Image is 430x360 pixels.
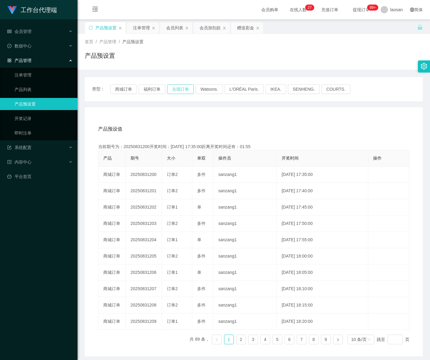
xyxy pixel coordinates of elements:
[212,335,222,344] li: 上一页
[213,313,277,330] td: sanzang1
[236,335,246,344] li: 2
[103,156,112,161] span: 产品
[7,160,31,164] span: 内容中心
[260,335,270,344] li: 4
[321,335,330,344] a: 9
[373,156,382,161] span: 操作
[15,83,73,96] a: 产品列表
[7,29,12,34] i: 图标: table
[7,29,31,34] span: 会员管理
[126,297,162,313] td: 20250831208
[197,254,206,258] span: 多件
[85,51,115,60] h1: 产品预设置
[21,0,57,20] h1: 工作台代理端
[167,188,178,193] span: 订单2
[277,248,368,264] td: [DATE] 18:00:00
[213,216,277,232] td: sanzang1
[421,63,427,70] i: 图标: setting
[98,313,126,330] td: 商城订单
[15,112,73,125] a: 开奖记录
[308,5,310,11] p: 2
[277,183,368,199] td: [DATE] 17:40:00
[224,335,233,344] a: 1
[197,172,206,177] span: 多件
[7,44,12,48] i: 图标: check-circle-o
[7,170,73,183] a: 图标: dashboard平台首页
[190,335,209,344] li: 共 89 条，
[213,167,277,183] td: sanzang1
[200,22,221,34] div: 会员加扣款
[321,335,331,344] li: 9
[98,248,126,264] td: 商城订单
[288,84,320,94] button: SENHENG.
[89,26,93,30] i: 图标: sync
[197,286,206,291] span: 多件
[261,335,270,344] a: 4
[126,216,162,232] td: 20250831203
[126,264,162,281] td: 20250831206
[377,335,409,344] div: 跳至 页
[277,281,368,297] td: [DATE] 18:10:00
[7,58,31,63] span: 产品管理
[126,199,162,216] td: 20250831202
[215,338,219,342] i: 图标: left
[196,84,223,94] button: Watsons.
[410,8,414,12] i: 图标: global
[213,281,277,297] td: sanzang1
[277,313,368,330] td: [DATE] 18:20:00
[7,7,57,12] a: 工作台代理端
[197,237,201,242] span: 单
[95,22,117,34] div: 产品预设置
[248,335,258,344] li: 3
[224,335,234,344] li: 1
[139,84,165,94] button: 福利订单
[197,156,206,161] span: 单双
[167,270,178,275] span: 订单1
[7,145,12,150] i: 图标: form
[218,156,231,161] span: 操作员
[122,39,144,44] span: 产品预设置
[167,172,178,177] span: 订单2
[167,319,178,324] span: 订单1
[273,335,282,344] li: 5
[185,26,189,30] i: 图标: close
[15,98,73,110] a: 产品预设置
[277,264,368,281] td: [DATE] 18:05:00
[98,199,126,216] td: 商城订单
[225,84,264,94] button: L'ORÉAL Paris.
[7,145,31,150] span: 系统配置
[167,221,178,226] span: 订单2
[305,5,314,11] sup: 27
[318,8,341,12] span: 充值订单
[266,84,286,94] button: IKEA.
[213,232,277,248] td: sanzang1
[96,39,97,44] span: /
[351,335,367,344] div: 10 条/页
[197,221,206,226] span: 多件
[166,22,183,34] div: 会员列表
[98,167,126,183] td: 商城订单
[126,183,162,199] td: 20250831201
[85,39,93,44] span: 首页
[167,84,194,94] button: 兑现订单
[417,24,423,30] i: 图标: unlock
[350,8,373,12] span: 提现订单
[167,254,178,258] span: 订单2
[322,84,350,94] button: COURTS.
[15,127,73,139] a: 即时注单
[277,297,368,313] td: [DATE] 18:15:00
[333,335,343,344] li: 下一页
[277,216,368,232] td: [DATE] 17:50:00
[98,183,126,199] td: 商城订单
[126,313,162,330] td: 20250831209
[277,199,368,216] td: [DATE] 17:45:00
[236,335,246,344] a: 2
[98,144,409,150] div: 当前期号为：20250831200开奖时间：[DATE] 17:35:00距离开奖时间还有：01:55
[237,22,254,34] div: 赠送彩金
[309,335,319,344] li: 8
[98,125,122,133] span: 产品预设值
[98,216,126,232] td: 商城订单
[213,248,277,264] td: sanzang1
[223,26,226,30] i: 图标: close
[98,281,126,297] td: 商城订单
